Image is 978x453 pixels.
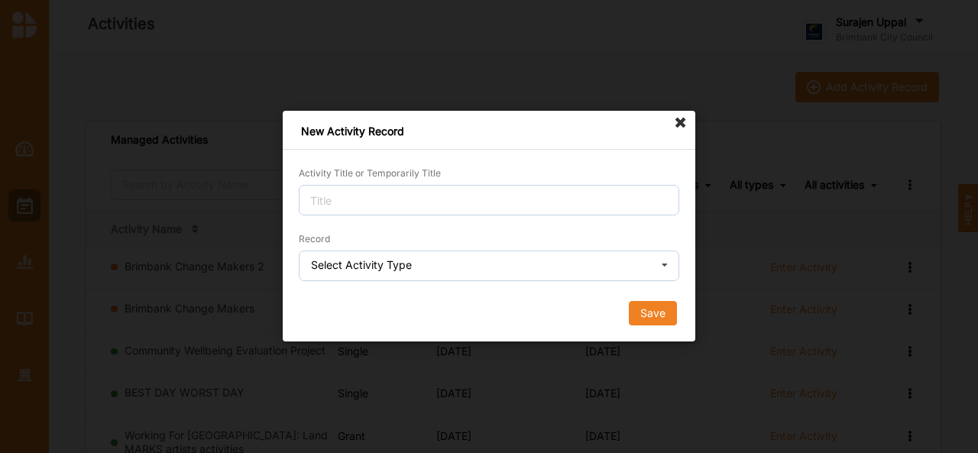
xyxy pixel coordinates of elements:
label: Activity Title or Temporarily Title [299,167,441,180]
input: Title [299,185,679,215]
div: Select Activity Type [311,260,412,270]
div: New Activity Record [283,111,695,150]
label: Record [299,233,330,245]
button: Save [629,302,677,326]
